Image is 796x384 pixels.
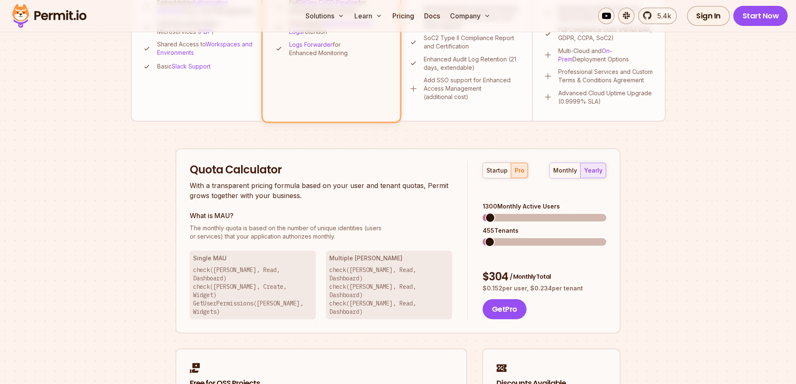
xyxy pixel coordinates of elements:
button: Learn [351,8,386,24]
p: Full Compliance Suite (HIPAA BAA, GDPR, CCPA, SoC2) [558,25,655,42]
p: Enhanced Audit Log Retention (21 days, extendable) [424,55,522,72]
img: Permit logo [8,2,90,30]
button: Company [447,8,494,24]
button: Solutions [302,8,348,24]
p: Professional Services and Custom Terms & Conditions Agreement [558,68,655,84]
p: or services) that your application authorizes monthly. [190,224,452,241]
p: check([PERSON_NAME], Read, Dashboard) check([PERSON_NAME], Create, Widget) GetUserPermissions([PE... [193,266,313,316]
p: Basic [157,62,211,71]
a: Sign In [687,6,730,26]
h3: What is MAU? [190,211,452,221]
div: $ 304 [483,270,606,285]
h3: Single MAU [193,254,313,262]
div: 455 Tenants [483,226,606,235]
div: monthly [553,166,577,175]
span: 5.4k [652,11,671,21]
p: With a transparent pricing formula based on your user and tenant quotas, Permit grows together wi... [190,181,452,201]
a: 5.4k [638,8,677,24]
p: Shared Access to [157,40,254,57]
p: for Enhanced Monitoring [289,41,389,57]
h2: Quota Calculator [190,163,452,178]
a: Pricing [389,8,417,24]
p: check([PERSON_NAME], Read, Dashboard) check([PERSON_NAME], Read, Dashboard) check([PERSON_NAME], ... [329,266,449,316]
a: On-Prem [558,47,612,63]
span: / Monthly Total [510,272,551,281]
div: startup [486,166,508,175]
a: Start Now [733,6,788,26]
p: SoC2 Type II Compliance Report and Certification [424,34,522,51]
a: PDP [200,28,211,35]
a: Slack Support [172,63,211,70]
a: Logs Forwarder [289,41,333,48]
span: The monthly quota is based on the number of unique identities (users [190,224,452,232]
p: Multi-Cloud and Deployment Options [558,47,655,64]
p: Advanced Cloud Uptime Upgrade (0.9999% SLA) [558,89,655,106]
a: Docs [421,8,443,24]
p: Add SSO support for Enhanced Access Management (additional cost) [424,76,522,101]
p: $ 0.152 per user, $ 0.234 per tenant [483,284,606,292]
button: GetPro [483,299,526,319]
h3: Multiple [PERSON_NAME] [329,254,449,262]
div: 1300 Monthly Active Users [483,202,606,211]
